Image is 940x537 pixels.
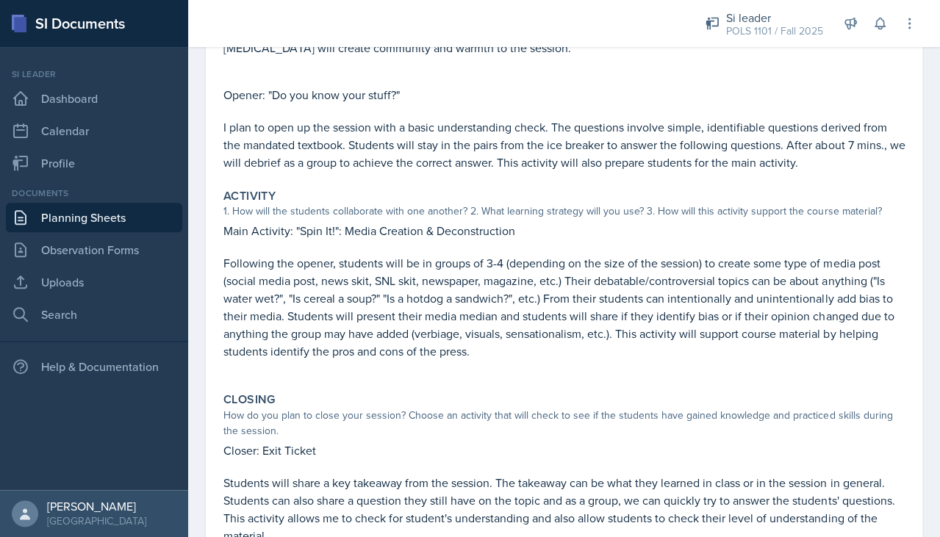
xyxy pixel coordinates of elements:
div: 1. How will the students collaborate with one another? 2. What learning strategy will you use? 3.... [223,203,905,219]
div: Si leader [6,68,182,81]
div: How do you plan to close your session? Choose an activity that will check to see if the students ... [223,407,905,438]
p: Closer: Exit Ticket [223,441,905,458]
div: Documents [6,187,182,200]
div: Si leader [725,9,822,26]
div: POLS 1101 / Fall 2025 [725,24,822,39]
div: Help & Documentation [6,352,182,381]
label: Closing [223,392,276,407]
p: Opener: "Do you know your stuff?" [223,86,905,104]
a: Uploads [6,267,182,297]
div: [GEOGRAPHIC_DATA] [47,513,146,528]
a: Profile [6,148,182,178]
a: Planning Sheets [6,203,182,232]
a: Dashboard [6,84,182,113]
div: [PERSON_NAME] [47,499,146,513]
p: Main Activity: "Spin It!": Media Creation & Deconstruction [223,222,905,239]
a: Search [6,300,182,329]
label: Activity [223,189,276,203]
p: Following the opener, students will be in groups of 3-4 (depending on the size of the session) to... [223,254,905,360]
a: Calendar [6,116,182,145]
p: I plan to open up the session with a basic understanding check. The questions involve simple, ide... [223,118,905,171]
a: Observation Forms [6,235,182,264]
